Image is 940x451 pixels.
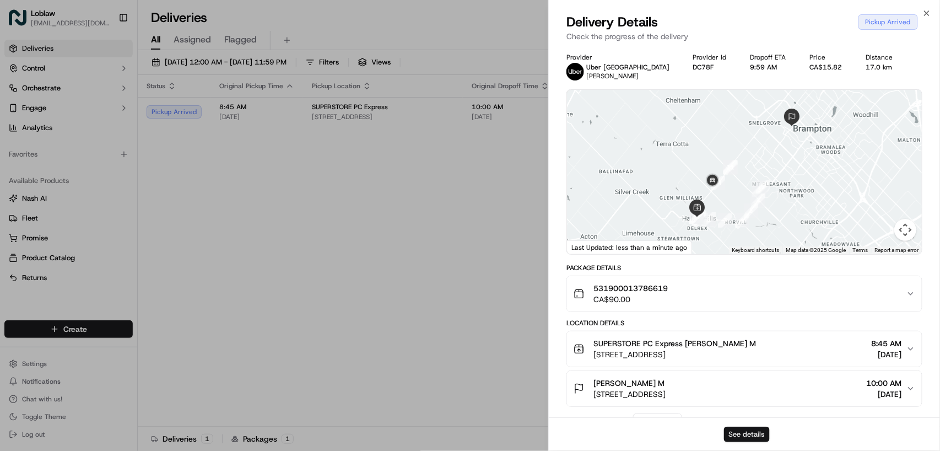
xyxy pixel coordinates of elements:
span: 531900013786619 [593,283,668,294]
div: Distance [866,53,899,62]
span: • [91,201,95,210]
div: Location Details [566,319,922,327]
img: 1736555255976-a54dd68f-1ca7-489b-9aae-adbdc363a1c4 [22,201,31,210]
div: 7 [718,213,732,228]
span: SUPERSTORE PC Express [PERSON_NAME] M [593,338,756,349]
span: [PERSON_NAME] [34,201,89,210]
div: Package Details [566,264,922,272]
div: Delivery Activity [566,416,626,425]
div: Price [810,53,849,62]
p: Welcome 👋 [11,44,201,62]
div: 8 [701,212,716,227]
img: Nash [11,11,33,33]
div: CA$15.82 [810,63,849,72]
button: See details [724,427,770,442]
p: Uber [GEOGRAPHIC_DATA] [586,63,669,72]
button: See all [171,141,201,154]
button: Keyboard shortcuts [732,246,779,254]
div: We're available if you need us! [50,116,152,125]
div: 2 [756,180,770,194]
button: [PERSON_NAME] M[STREET_ADDRESS]10:00 AM[DATE] [567,371,922,406]
p: Check the progress of the delivery [566,31,922,42]
div: Provider Id [693,53,733,62]
img: Google [570,240,606,254]
span: • [91,171,95,180]
span: [DATE] [867,389,902,400]
div: 📗 [11,248,20,256]
span: [DATE] [872,349,902,360]
div: 6 [735,213,749,228]
button: Add Event [633,414,682,427]
a: Terms (opens in new tab) [852,247,868,253]
img: 1738778727109-b901c2ba-d612-49f7-a14d-d897ce62d23f [23,105,43,125]
div: Last Updated: less than a minute ago [567,240,692,254]
button: 531900013786619CA$90.00 [567,276,922,312]
span: Map data ©2025 Google [786,247,846,253]
img: 1736555255976-a54dd68f-1ca7-489b-9aae-adbdc363a1c4 [11,105,31,125]
a: Open this area in Google Maps (opens a new window) [570,240,606,254]
a: 📗Knowledge Base [7,242,89,262]
img: uber-new-logo.jpeg [566,63,584,80]
div: 9:59 AM [750,63,792,72]
div: 💻 [93,248,102,256]
span: Delivery Details [566,13,658,31]
div: 4 [751,194,765,208]
div: Past conversations [11,143,74,152]
span: 10:00 AM [867,378,902,389]
img: Angelique Valdez [11,190,29,208]
span: CA$90.00 [593,294,668,305]
span: [DATE] [98,171,120,180]
span: API Documentation [104,246,177,257]
span: [PERSON_NAME] M [593,378,665,389]
a: Powered byPylon [78,273,133,282]
div: Start new chat [50,105,181,116]
button: SUPERSTORE PC Express [PERSON_NAME] M[STREET_ADDRESS]8:45 AM[DATE] [567,331,922,367]
button: Start new chat [187,109,201,122]
span: Pylon [110,273,133,282]
input: Got a question? Start typing here... [29,71,198,83]
img: 1736555255976-a54dd68f-1ca7-489b-9aae-adbdc363a1c4 [22,171,31,180]
span: [DATE] [98,201,120,210]
img: Joseph V. [11,160,29,178]
span: [PERSON_NAME] [586,72,639,80]
div: Dropoff ETA [750,53,792,62]
div: 17.0 km [866,63,899,72]
a: 💻API Documentation [89,242,181,262]
span: 8:45 AM [872,338,902,349]
span: Knowledge Base [22,246,84,257]
div: 13 [723,160,737,174]
span: [STREET_ADDRESS] [593,349,756,360]
div: Provider [566,53,676,62]
div: 3 [752,182,766,197]
a: Report a map error [874,247,919,253]
span: [PERSON_NAME] [34,171,89,180]
div: 5 [744,203,758,218]
button: DC78F [693,63,714,72]
span: [STREET_ADDRESS] [593,389,666,400]
button: Map camera controls [894,219,916,241]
